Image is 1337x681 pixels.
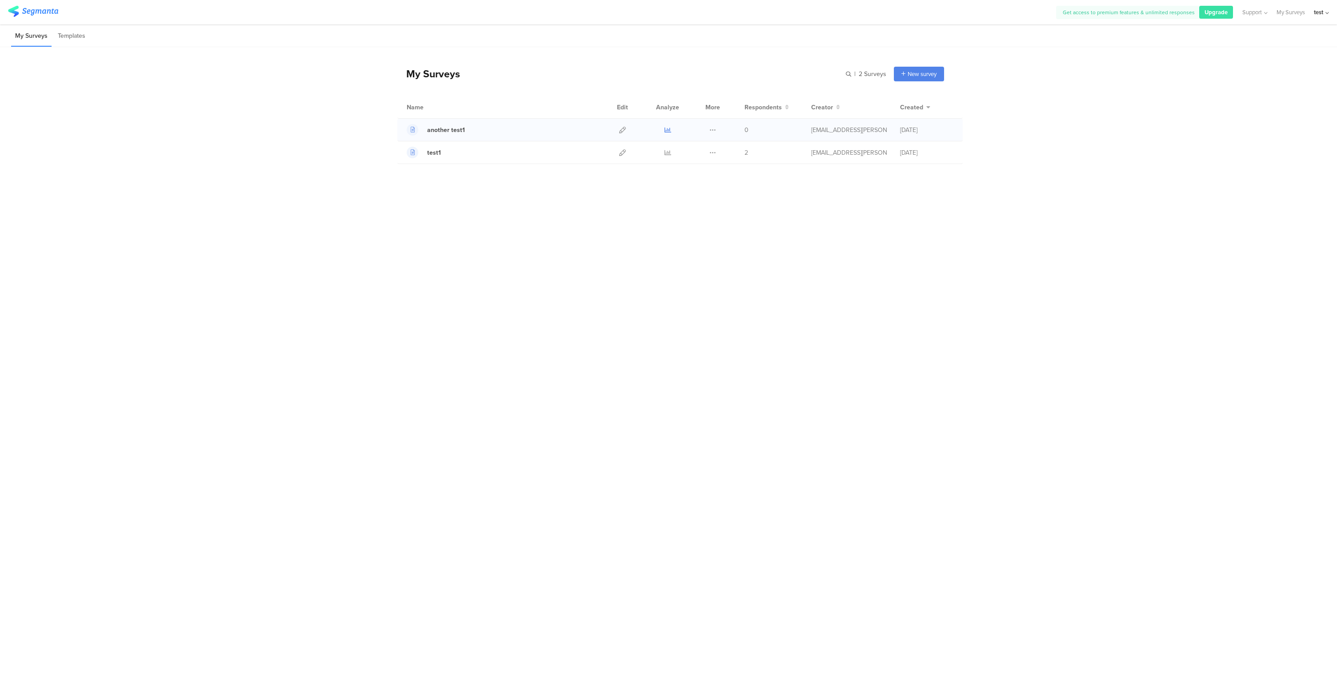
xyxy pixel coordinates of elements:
span: Support [1242,8,1262,16]
div: Name [407,103,460,112]
span: Created [900,103,923,112]
img: segmanta logo [8,6,58,17]
div: [DATE] [900,125,953,135]
div: test1 [427,148,441,157]
span: 2 [745,148,748,157]
button: Creator [811,103,840,112]
button: Created [900,103,930,112]
span: 0 [745,125,749,135]
span: Get access to premium features & unlimited responses [1063,8,1195,16]
div: another test1 [427,125,465,135]
div: test [1314,8,1323,16]
li: My Surveys [11,26,52,47]
a: test1 [407,147,441,158]
span: Respondents [745,103,782,112]
div: Analyze [654,96,681,118]
a: another test1 [407,124,465,136]
li: Templates [54,26,89,47]
button: Respondents [745,103,789,112]
span: Upgrade [1205,8,1228,16]
div: pruchay.ivan@gmail.com [811,125,887,135]
span: New survey [908,70,937,78]
span: Creator [811,103,833,112]
div: pruchay.ivan@gmail.com [811,148,887,157]
div: Edit [613,96,632,118]
span: | [853,69,857,79]
div: More [703,96,722,118]
span: 2 Surveys [859,69,886,79]
div: [DATE] [900,148,953,157]
div: My Surveys [397,66,460,81]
